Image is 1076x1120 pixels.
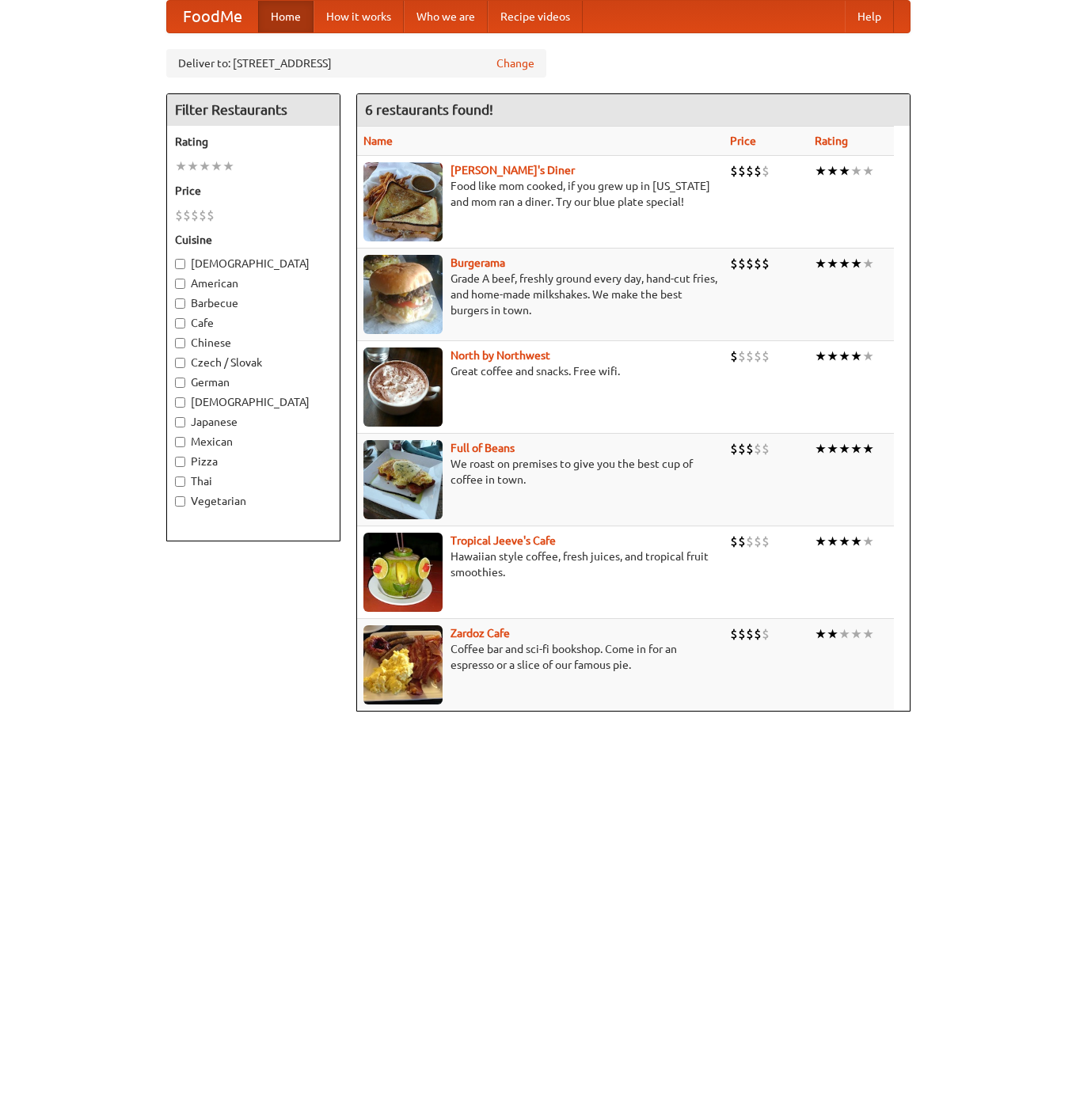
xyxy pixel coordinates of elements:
[738,162,746,180] li: $
[451,349,550,362] a: North by Northwest
[850,533,862,550] li: ★
[827,162,838,180] li: ★
[175,315,332,331] label: Cafe
[199,158,211,175] li: ★
[730,162,738,180] li: $
[746,440,754,457] li: $
[167,94,340,126] h4: Filter Restaurants
[862,162,874,180] li: ★
[175,496,185,507] input: Vegetarian
[730,440,738,457] li: $
[746,625,754,643] li: $
[175,374,332,390] label: German
[363,456,717,488] p: We roast on premises to give you the best cup of coffee in town.
[199,207,207,224] li: $
[730,533,738,550] li: $
[451,164,575,177] b: [PERSON_NAME]'s Diner
[754,440,762,457] li: $
[754,347,762,365] li: $
[207,207,215,224] li: $
[496,55,534,71] a: Change
[175,437,185,447] input: Mexican
[862,255,874,272] li: ★
[363,162,443,241] img: sallys.jpg
[175,378,185,388] input: German
[363,255,443,334] img: burgerama.jpg
[730,135,756,147] a: Price
[827,347,838,365] li: ★
[451,442,515,454] a: Full of Beans
[175,476,185,487] input: Thai
[815,255,827,272] li: ★
[746,162,754,180] li: $
[862,625,874,643] li: ★
[754,625,762,643] li: $
[746,255,754,272] li: $
[175,295,332,311] label: Barbecue
[363,533,443,612] img: jeeves.jpg
[738,533,746,550] li: $
[175,397,185,408] input: [DEMOGRAPHIC_DATA]
[762,440,770,457] li: $
[166,49,546,78] div: Deliver to: [STREET_ADDRESS]
[838,162,850,180] li: ★
[862,533,874,550] li: ★
[451,627,510,640] a: Zardoz Cafe
[754,255,762,272] li: $
[175,207,183,224] li: $
[838,625,850,643] li: ★
[363,135,393,147] a: Name
[762,162,770,180] li: $
[838,255,850,272] li: ★
[815,162,827,180] li: ★
[175,275,332,291] label: American
[175,414,332,430] label: Japanese
[815,135,848,147] a: Rating
[183,207,191,224] li: $
[746,533,754,550] li: $
[175,473,332,489] label: Thai
[815,625,827,643] li: ★
[738,347,746,365] li: $
[754,533,762,550] li: $
[862,347,874,365] li: ★
[845,1,894,32] a: Help
[738,440,746,457] li: $
[175,183,332,199] h5: Price
[363,178,717,210] p: Food like mom cooked, if you grew up in [US_STATE] and mom ran a diner. Try our blue plate special!
[314,1,404,32] a: How it works
[175,335,332,351] label: Chinese
[738,255,746,272] li: $
[850,162,862,180] li: ★
[488,1,583,32] a: Recipe videos
[175,454,332,469] label: Pizza
[762,255,770,272] li: $
[827,533,838,550] li: ★
[838,440,850,457] li: ★
[815,440,827,457] li: ★
[363,347,443,427] img: north.jpg
[175,134,332,150] h5: Rating
[746,347,754,365] li: $
[175,394,332,410] label: [DEMOGRAPHIC_DATA]
[862,440,874,457] li: ★
[730,347,738,365] li: $
[850,440,862,457] li: ★
[827,625,838,643] li: ★
[451,256,505,269] a: Burgerama
[850,625,862,643] li: ★
[175,338,185,348] input: Chinese
[363,641,717,673] p: Coffee bar and sci-fi bookshop. Come in for an espresso or a slice of our famous pie.
[762,625,770,643] li: $
[175,279,185,289] input: American
[762,533,770,550] li: $
[815,533,827,550] li: ★
[175,358,185,368] input: Czech / Slovak
[175,417,185,427] input: Japanese
[167,1,258,32] a: FoodMe
[365,102,493,117] ng-pluralize: 6 restaurants found!
[730,255,738,272] li: $
[175,158,187,175] li: ★
[363,440,443,519] img: beans.jpg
